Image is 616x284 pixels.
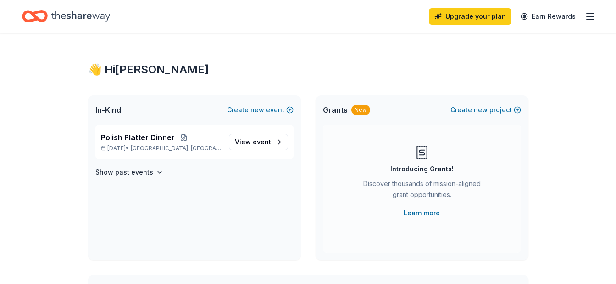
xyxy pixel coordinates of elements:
button: Createnewproject [450,104,521,115]
span: View [235,137,271,147]
button: Createnewevent [227,104,294,115]
div: Introducing Grants! [390,164,454,175]
span: Grants [323,104,348,115]
a: Earn Rewards [515,8,581,25]
span: In-Kind [95,104,121,115]
h4: Show past events [95,167,153,178]
a: Learn more [404,208,440,218]
a: Upgrade your plan [429,8,511,25]
a: View event [229,134,288,150]
span: [GEOGRAPHIC_DATA], [GEOGRAPHIC_DATA] [131,145,221,152]
div: New [351,105,370,115]
div: 👋 Hi [PERSON_NAME] [88,62,528,77]
button: Show past events [95,167,163,178]
span: new [250,104,264,115]
span: Polish Platter Dinner [101,132,175,143]
a: Home [22,5,110,27]
span: event [253,138,271,146]
p: [DATE] • [101,145,222,152]
span: new [474,104,488,115]
div: Discover thousands of mission-aligned grant opportunities. [360,178,484,204]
